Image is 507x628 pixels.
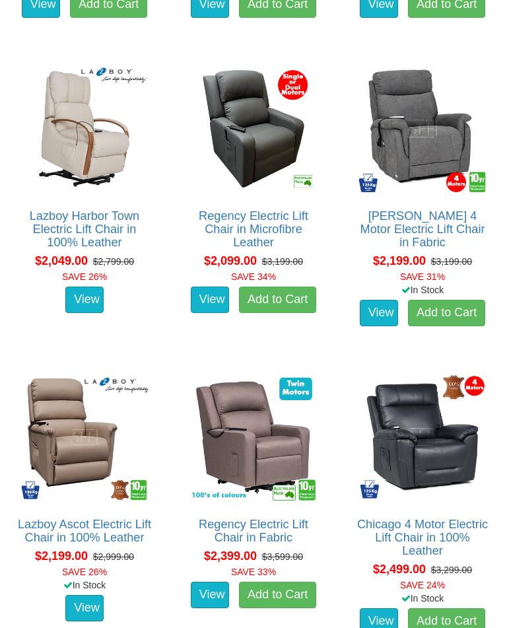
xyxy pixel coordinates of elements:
[355,370,490,505] img: Chicago 4 Motor Electric Lift Chair in 100% Leather
[239,287,316,313] a: Add to Cart
[35,549,88,563] span: $2,199.00
[93,551,134,562] del: $2,999.00
[373,254,426,267] span: $2,199.00
[204,254,257,267] span: $2,099.00
[262,256,303,267] del: $3,199.00
[360,300,398,326] a: View
[17,370,152,505] img: Lazboy Ascot Electric Lift Chair in 100% Leather
[355,61,490,196] img: Dalton 4 Motor Electric Lift Chair in Fabric
[431,256,472,267] del: $3,199.00
[30,209,139,249] a: Lazboy Harbor Town Electric Lift Chair in 100% Leather
[199,518,308,544] a: Regency Electric Lift Chair in Fabric
[65,287,104,313] a: View
[400,580,445,590] font: SAVE 24%
[191,582,229,608] a: View
[35,254,88,267] span: $2,049.00
[400,271,445,282] font: SAVE 31%
[239,582,316,608] a: Add to Cart
[62,567,107,577] font: SAVE 26%
[93,256,134,267] del: $2,799.00
[186,370,321,505] img: Regency Electric Lift Chair in Fabric
[62,271,107,282] font: SAVE 26%
[204,549,257,563] span: $2,399.00
[431,565,472,575] del: $3,299.00
[65,595,104,621] a: View
[191,287,229,313] a: View
[357,518,488,557] a: Chicago 4 Motor Electric Lift Chair in 100% Leather
[262,551,303,562] del: $3,599.00
[408,300,485,326] a: Add to Cart
[186,61,321,196] img: Regency Electric Lift Chair in Microfibre Leather
[345,283,500,297] div: In Stock
[18,518,151,544] a: Lazboy Ascot Electric Lift Chair in 100% Leather
[345,592,500,605] div: In Stock
[360,209,485,249] a: [PERSON_NAME] 4 Motor Electric Lift Chair in Fabric
[373,563,426,576] span: $2,499.00
[231,567,276,577] font: SAVE 33%
[199,209,308,249] a: Regency Electric Lift Chair in Microfibre Leather
[231,271,276,282] font: SAVE 34%
[17,61,152,196] img: Lazboy Harbor Town Electric Lift Chair in 100% Leather
[7,578,162,592] div: In Stock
